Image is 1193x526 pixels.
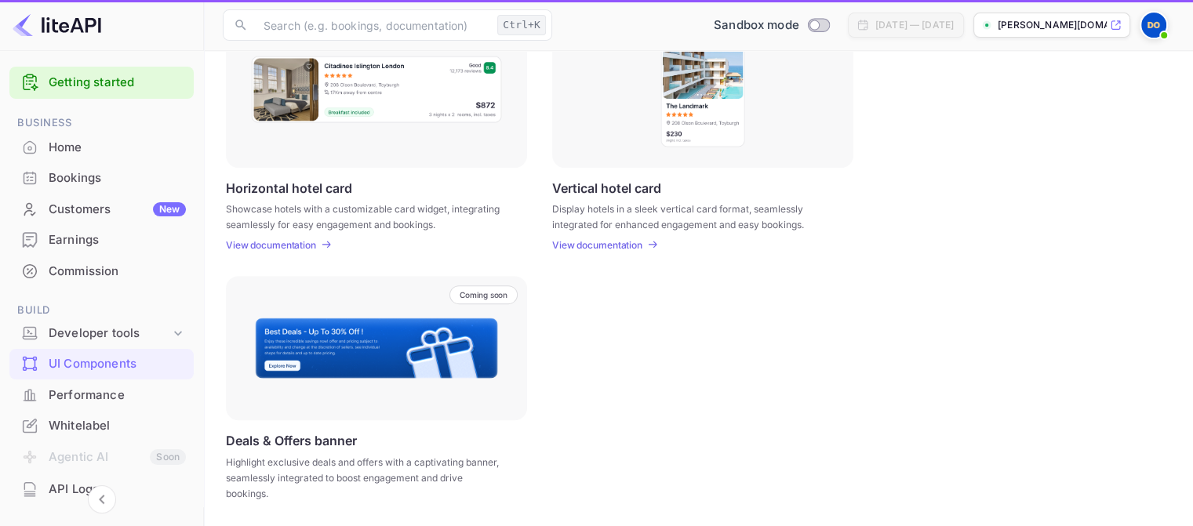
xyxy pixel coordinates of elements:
a: View documentation [226,239,321,251]
a: Home [9,132,194,161]
div: New [153,202,186,216]
div: UI Components [9,349,194,379]
span: Sandbox mode [714,16,799,34]
div: Customers [49,201,186,219]
div: Whitelabel [9,411,194,441]
img: David Omotayo [1141,13,1166,38]
div: Developer tools [9,320,194,347]
span: Build [9,302,194,319]
span: Business [9,114,194,132]
div: Home [49,139,186,157]
p: View documentation [552,239,642,251]
p: Highlight exclusive deals and offers with a captivating banner, seamlessly integrated to boost en... [226,455,507,502]
div: Switch to Production mode [707,16,835,34]
p: Coming soon [460,290,507,299]
a: CustomersNew [9,194,194,223]
input: Search (e.g. bookings, documentation) [254,9,491,41]
a: Getting started [49,74,186,92]
div: API Logs [49,481,186,499]
a: UI Components [9,349,194,378]
button: Collapse navigation [88,485,116,513]
a: Earnings [9,225,194,254]
div: UI Components [49,355,186,373]
p: [PERSON_NAME][DOMAIN_NAME]... [998,18,1107,32]
img: Banner Frame [254,317,499,379]
a: Commission [9,256,194,285]
img: LiteAPI logo [13,13,101,38]
p: Horizontal hotel card [226,180,352,195]
a: Bookings [9,163,194,192]
p: Display hotels in a sleek vertical card format, seamlessly integrated for enhanced engagement and... [552,201,834,230]
a: Whitelabel [9,411,194,440]
div: Earnings [49,231,186,249]
img: Vertical hotel card Frame [660,31,746,148]
div: Home [9,132,194,163]
div: Bookings [9,163,194,194]
div: Earnings [9,225,194,256]
div: Whitelabel [49,417,186,435]
a: API Logs [9,474,194,503]
div: Performance [9,380,194,411]
p: View documentation [226,239,316,251]
div: [DATE] — [DATE] [875,18,954,32]
div: CustomersNew [9,194,194,225]
div: Commission [49,263,186,281]
a: Performance [9,380,194,409]
p: Showcase hotels with a customizable card widget, integrating seamlessly for easy engagement and b... [226,201,507,230]
div: Developer tools [49,325,170,343]
div: Getting started [9,67,194,99]
p: Deals & Offers banner [226,433,357,448]
div: Bookings [49,169,186,187]
img: Horizontal hotel card Frame [250,55,503,124]
p: Vertical hotel card [552,180,661,195]
div: Commission [9,256,194,287]
div: Performance [49,386,186,404]
div: API Logs [9,474,194,505]
a: View documentation [552,239,647,251]
div: Ctrl+K [497,15,546,35]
